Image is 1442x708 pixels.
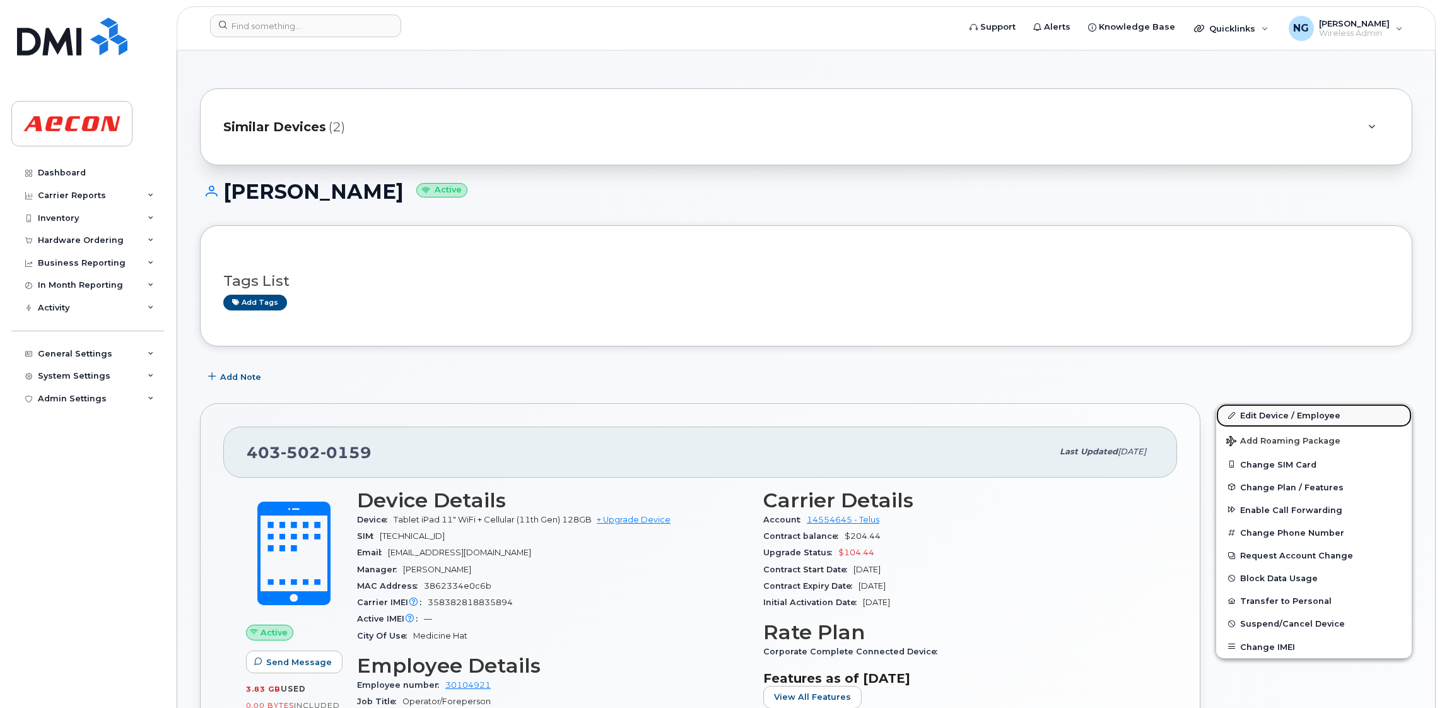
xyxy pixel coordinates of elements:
[1240,505,1342,514] span: Enable Call Forwarding
[357,581,424,591] span: MAC Address
[223,273,1389,289] h3: Tags List
[357,680,445,690] span: Employee number
[853,565,881,574] span: [DATE]
[1240,482,1344,492] span: Change Plan / Features
[357,515,394,524] span: Device
[247,443,372,462] span: 403
[357,489,748,512] h3: Device Details
[402,697,491,706] span: Operator/Foreperson
[246,651,343,673] button: Send Message
[357,598,428,607] span: Carrier IMEI
[1216,404,1412,427] a: Edit Device / Employee
[1118,447,1146,456] span: [DATE]
[246,685,281,693] span: 3.83 GB
[357,548,388,557] span: Email
[763,565,853,574] span: Contract Start Date
[357,631,413,640] span: City Of Use
[774,691,851,703] span: View All Features
[388,548,531,557] span: [EMAIL_ADDRESS][DOMAIN_NAME]
[200,365,272,388] button: Add Note
[1216,427,1412,453] button: Add Roaming Package
[281,684,306,693] span: used
[1216,635,1412,658] button: Change IMEI
[863,598,890,607] span: [DATE]
[413,631,467,640] span: Medicine Hat
[1216,544,1412,567] button: Request Account Change
[763,671,1154,686] h3: Features as of [DATE]
[807,515,879,524] a: 14554645 - Telus
[1216,453,1412,476] button: Change SIM Card
[200,180,1412,203] h1: [PERSON_NAME]
[859,581,886,591] span: [DATE]
[1240,619,1345,628] span: Suspend/Cancel Device
[403,565,471,574] span: [PERSON_NAME]
[220,371,261,383] span: Add Note
[357,531,380,541] span: SIM
[223,295,287,310] a: Add tags
[281,443,320,462] span: 502
[416,183,467,198] small: Active
[357,614,424,623] span: Active IMEI
[1060,447,1118,456] span: Last updated
[1216,612,1412,635] button: Suspend/Cancel Device
[261,627,288,639] span: Active
[597,515,671,524] a: + Upgrade Device
[763,515,807,524] span: Account
[394,515,592,524] span: Tablet iPad 11" WiFi + Cellular (11th Gen) 128GB
[1216,476,1412,499] button: Change Plan / Features
[763,489,1154,512] h3: Carrier Details
[845,531,881,541] span: $204.44
[266,656,332,668] span: Send Message
[357,565,403,574] span: Manager
[320,443,372,462] span: 0159
[1216,499,1412,521] button: Enable Call Forwarding
[357,654,748,677] h3: Employee Details
[763,548,838,557] span: Upgrade Status
[1216,521,1412,544] button: Change Phone Number
[763,598,863,607] span: Initial Activation Date
[329,118,345,136] span: (2)
[428,598,513,607] span: 358382818835894
[424,581,491,591] span: 3862334e0c6b
[380,531,445,541] span: [TECHNICAL_ID]
[1216,589,1412,612] button: Transfer to Personal
[763,581,859,591] span: Contract Expiry Date
[763,647,944,656] span: Corporate Complete Connected Device
[1226,436,1340,448] span: Add Roaming Package
[838,548,874,557] span: $104.44
[1216,567,1412,589] button: Block Data Usage
[424,614,432,623] span: —
[445,680,491,690] a: 30104921
[357,697,402,706] span: Job Title
[223,118,326,136] span: Similar Devices
[763,531,845,541] span: Contract balance
[763,621,1154,644] h3: Rate Plan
